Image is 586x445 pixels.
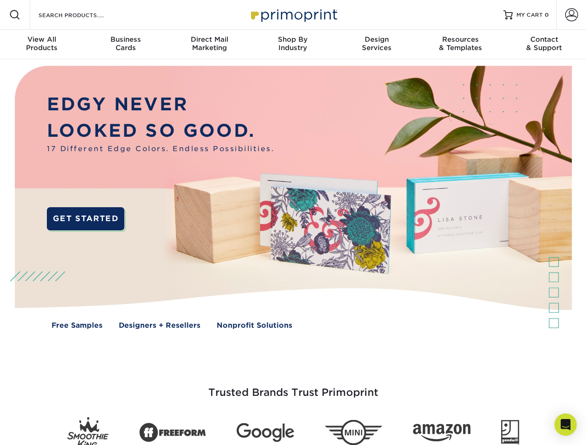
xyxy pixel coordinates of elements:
a: Designers + Resellers [119,320,200,331]
a: GET STARTED [47,207,124,230]
p: EDGY NEVER [47,91,274,118]
span: Design [335,35,419,44]
span: Resources [419,35,502,44]
span: Direct Mail [167,35,251,44]
a: Resources& Templates [419,30,502,59]
h3: Trusted Brands Trust Primoprint [22,364,565,410]
span: Contact [502,35,586,44]
a: Free Samples [52,320,103,331]
a: Direct MailMarketing [167,30,251,59]
a: Nonprofit Solutions [217,320,292,331]
img: Primoprint [247,5,340,25]
div: Cards [84,35,167,52]
span: MY CART [516,11,543,19]
p: LOOKED SO GOOD. [47,118,274,144]
span: 0 [545,12,549,18]
span: 17 Different Edge Colors. Endless Possibilities. [47,144,274,154]
div: Services [335,35,419,52]
a: DesignServices [335,30,419,59]
img: Goodwill [501,420,519,445]
a: Contact& Support [502,30,586,59]
div: Marketing [167,35,251,52]
div: Open Intercom Messenger [554,413,577,436]
img: Google [237,423,294,442]
a: Shop ByIndustry [251,30,335,59]
input: SEARCH PRODUCTS..... [38,9,128,20]
div: & Templates [419,35,502,52]
span: Business [84,35,167,44]
div: & Support [502,35,586,52]
span: Shop By [251,35,335,44]
img: Amazon [413,424,470,442]
div: Industry [251,35,335,52]
a: BusinessCards [84,30,167,59]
